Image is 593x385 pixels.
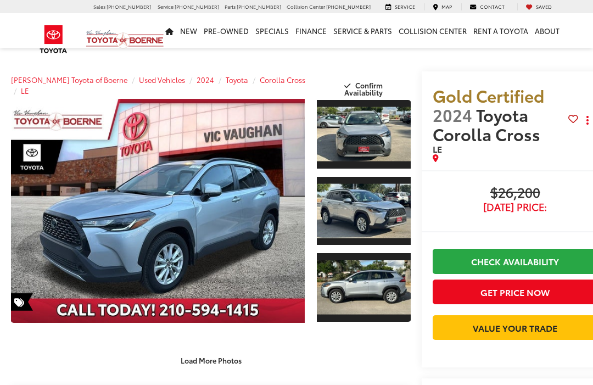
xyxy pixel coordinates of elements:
[226,75,248,85] a: Toyota
[21,86,29,96] a: LE
[461,3,513,10] a: Contact
[319,76,411,95] button: Confirm Availability
[433,83,544,107] span: Gold Certified
[177,13,200,48] a: New
[330,13,395,48] a: Service & Parts: Opens in a new tab
[395,3,415,10] span: Service
[175,3,219,10] span: [PHONE_NUMBER]
[316,107,412,161] img: 2024 Toyota Corolla Cross LE
[441,3,452,10] span: Map
[316,183,412,238] img: 2024 Toyota Corolla Cross LE
[173,351,249,370] button: Load More Photos
[162,13,177,48] a: Home
[11,99,305,323] a: Expand Photo 0
[433,103,472,126] span: 2024
[287,3,325,10] span: Collision Center
[344,80,383,97] span: Confirm Availability
[197,75,214,85] a: 2024
[586,116,589,125] span: dropdown dots
[200,13,252,48] a: Pre-Owned
[86,30,164,49] img: Vic Vaughan Toyota of Boerne
[470,13,532,48] a: Rent a Toyota
[433,103,544,146] span: Toyota Corolla Cross
[317,176,411,247] a: Expand Photo 2
[517,3,560,10] a: My Saved Vehicles
[377,3,423,10] a: Service
[395,13,470,48] a: Collision Center
[317,252,411,323] a: Expand Photo 3
[317,99,411,170] a: Expand Photo 1
[292,13,330,48] a: Finance
[11,75,127,85] a: [PERSON_NAME] Toyota of Boerne
[433,142,442,155] span: LE
[93,3,105,10] span: Sales
[316,260,412,315] img: 2024 Toyota Corolla Cross LE
[158,3,174,10] span: Service
[252,13,292,48] a: Specials
[237,3,281,10] span: [PHONE_NUMBER]
[424,3,460,10] a: Map
[225,3,236,10] span: Parts
[260,75,305,85] a: Corolla Cross
[11,293,33,311] span: Special
[326,3,371,10] span: [PHONE_NUMBER]
[33,21,74,57] img: Toyota
[139,75,185,85] a: Used Vehicles
[480,3,505,10] span: Contact
[536,3,552,10] span: Saved
[8,98,307,323] img: 2024 Toyota Corolla Cross LE
[532,13,563,48] a: About
[107,3,151,10] span: [PHONE_NUMBER]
